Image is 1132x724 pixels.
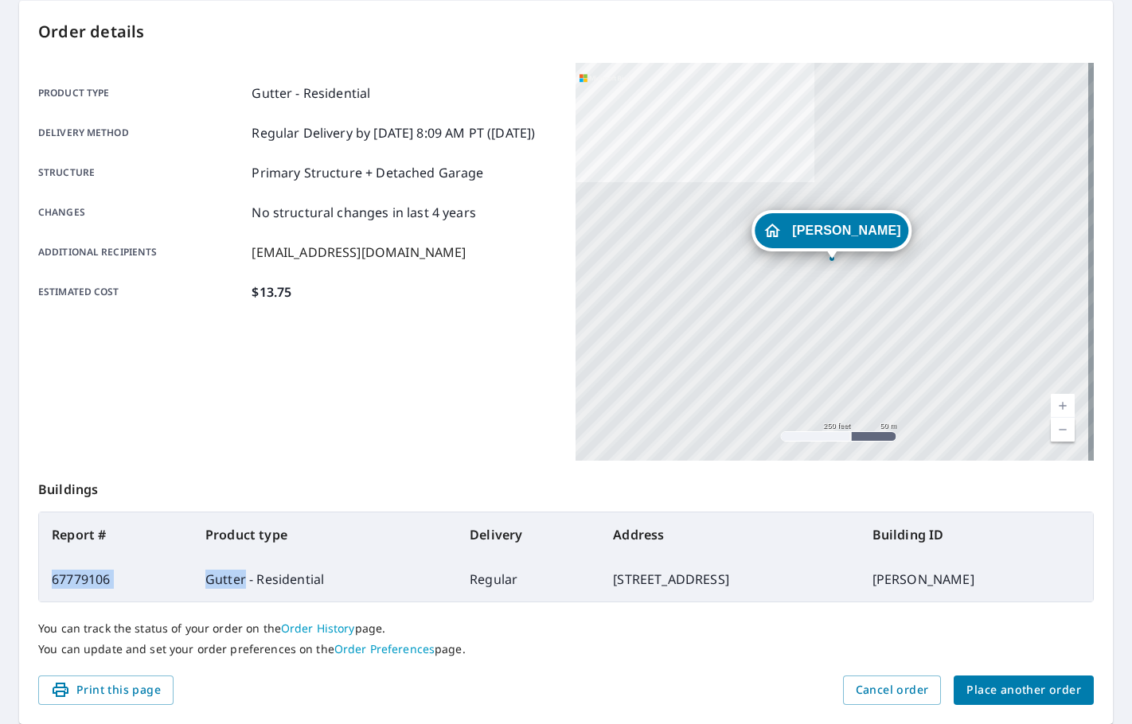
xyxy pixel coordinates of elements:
[38,123,245,142] p: Delivery method
[334,641,435,656] a: Order Preferences
[954,675,1094,705] button: Place another order
[38,621,1094,636] p: You can track the status of your order on the page.
[38,642,1094,656] p: You can update and set your order preferences on the page.
[457,512,600,557] th: Delivery
[856,680,929,700] span: Cancel order
[193,557,457,601] td: Gutter - Residential
[38,461,1094,512] p: Buildings
[39,512,193,557] th: Report #
[600,557,859,601] td: [STREET_ADDRESS]
[281,621,355,636] a: Order History
[860,512,1093,557] th: Building ID
[39,557,193,601] td: 67779106
[600,512,859,557] th: Address
[457,557,600,601] td: Regular
[38,203,245,222] p: Changes
[252,123,535,142] p: Regular Delivery by [DATE] 8:09 AM PT ([DATE])
[252,282,291,302] p: $13.75
[1051,418,1075,442] a: Current Level 17, Zoom Out
[38,163,245,182] p: Structure
[751,210,911,259] div: Dropped pin, building JENNIFER CHERNEY, Residential property, 18803 Candlelight St Roseville, MI ...
[252,84,370,103] p: Gutter - Residential
[252,163,483,182] p: Primary Structure + Detached Garage
[966,680,1081,700] span: Place another order
[51,680,161,700] span: Print this page
[38,84,245,103] p: Product type
[38,675,174,705] button: Print this page
[38,282,245,302] p: Estimated cost
[1051,394,1075,418] a: Current Level 17, Zoom In
[860,557,1093,601] td: [PERSON_NAME]
[252,243,466,262] p: [EMAIL_ADDRESS][DOMAIN_NAME]
[38,243,245,262] p: Additional recipients
[38,20,1094,44] p: Order details
[252,203,476,222] p: No structural changes in last 4 years
[843,675,942,705] button: Cancel order
[792,224,900,236] span: [PERSON_NAME]
[193,512,457,557] th: Product type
